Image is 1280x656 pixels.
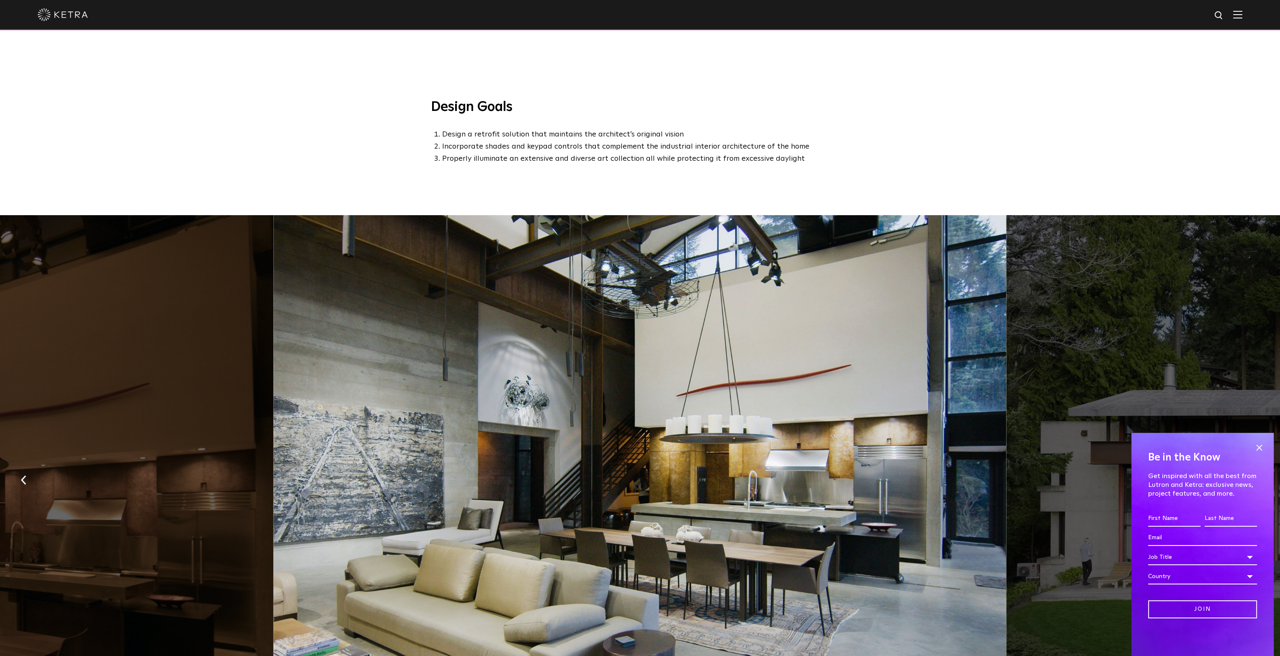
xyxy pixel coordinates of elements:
[1148,569,1257,584] div: Country
[1214,10,1224,21] img: search icon
[431,99,850,116] h3: Design Goals
[1205,511,1257,527] input: Last Name
[1148,450,1257,466] h4: Be in the Know
[1233,10,1242,18] img: Hamburger%20Nav.svg
[1148,600,1257,618] input: Join
[38,8,88,21] img: ketra-logo-2019-white
[1148,549,1257,565] div: Job Title
[1148,530,1257,546] input: Email
[442,141,850,153] li: Incorporate shades and keypad controls that complement the industrial interior architecture of th...
[442,129,850,141] li: Design a retrofit solution that maintains the architect’s original vision
[1148,511,1200,527] input: First Name
[1148,472,1257,498] p: Get inspired with all the best from Lutron and Ketra: exclusive news, project features, and more.
[442,153,850,165] li: Properly illuminate an extensive and diverse art collection all while protecting it from excessiv...
[21,476,26,485] img: arrow-left-black.svg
